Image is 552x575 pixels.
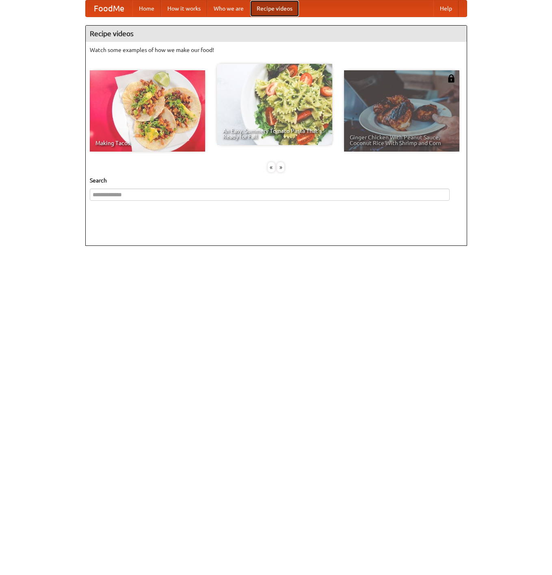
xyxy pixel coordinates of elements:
span: An Easy, Summery Tomato Pasta That's Ready for Fall [223,128,327,139]
a: Making Tacos [90,70,205,152]
a: FoodMe [86,0,132,17]
a: Who we are [207,0,250,17]
div: » [277,162,284,172]
a: Recipe videos [250,0,299,17]
span: Making Tacos [95,140,199,146]
p: Watch some examples of how we make our food! [90,46,463,54]
a: Home [132,0,161,17]
a: How it works [161,0,207,17]
div: « [268,162,275,172]
a: An Easy, Summery Tomato Pasta That's Ready for Fall [217,64,332,145]
img: 483408.png [447,74,455,82]
a: Help [433,0,459,17]
h5: Search [90,176,463,184]
h4: Recipe videos [86,26,467,42]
